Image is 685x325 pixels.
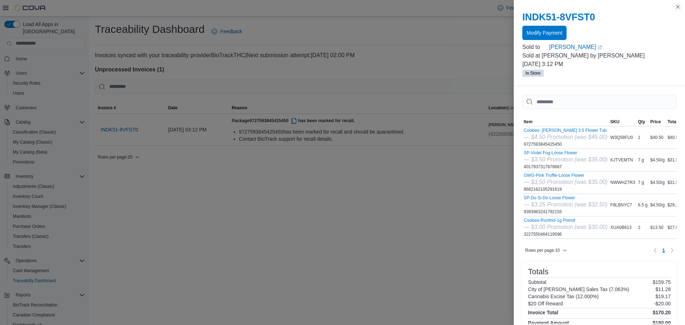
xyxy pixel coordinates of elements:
div: 2 [636,223,649,232]
a: [PERSON_NAME]External link [549,43,676,51]
span: XUA0B613 [610,225,631,230]
button: Total [666,117,682,126]
button: Cookies-Runthol-1g Preroll [524,218,608,223]
div: $40.50 [666,133,682,142]
button: Item [522,117,609,126]
h3: Totals [528,267,548,276]
span: KJTVEMTN [610,157,633,163]
p: [DATE] 3:12 PM [522,60,676,69]
button: Modify Payment [522,26,567,40]
button: Previous page [651,246,659,255]
div: — $3.50 Promotion (was $35.00) [524,155,608,164]
button: SP-Do Si Do-Loose Flower [524,195,608,200]
ul: Pagination for table: MemoryTable from EuiInMemoryTable [659,245,668,256]
div: $4.50/g [649,156,666,164]
button: Cookies- [PERSON_NAME] 3.5 Flower Tub [524,128,608,133]
div: $4.50/g [649,201,666,209]
span: Qty [638,119,645,125]
h6: $20 Off Reward [528,301,563,306]
span: Item [524,119,533,125]
span: Price [650,119,661,125]
input: This is a search bar. As you type, the results lower in the page will automatically filter. [522,95,676,109]
div: 4017937317878667 [524,150,608,170]
div: $29.25 [666,201,682,209]
div: 6.5 g [636,201,649,209]
span: Rows per page : 10 [525,247,560,253]
div: 3227550464119596 [524,218,608,237]
div: 7 g [636,178,649,187]
button: GWG-Pink Truffle-Loose Flower [524,173,608,178]
div: $40.50 [649,133,666,142]
p: $159.75 [653,279,671,285]
span: NWWHZ7R3 [610,180,635,185]
div: 9393963241792155 [524,195,608,215]
div: Sold to [522,43,548,51]
button: Rows per page:10 [522,246,570,255]
h6: Subtotal [528,279,546,285]
div: 7 g [636,156,649,164]
div: $4.50/g [649,178,666,187]
div: $27.00 [666,223,682,232]
button: Close this dialog [674,2,682,11]
h4: $170.20 [653,310,671,315]
h2: INDK51-8VFST0 [522,11,676,23]
div: $13.50 [649,223,666,232]
span: Total [668,119,678,125]
span: W3Q58FU0 [610,135,633,140]
h6: Cannabis Excise Tax (12.000%) [528,294,599,299]
div: — $3.50 Promotion (was $35.00) [524,178,608,186]
div: $31.50 [666,178,682,187]
div: 1 [636,133,649,142]
p: Sold at [PERSON_NAME] by [PERSON_NAME] [522,51,676,60]
span: SKU [610,119,619,125]
nav: Pagination for table: MemoryTable from EuiInMemoryTable [651,245,676,256]
div: — $3.00 Promotion (was $30.00) [524,223,608,231]
span: In Store [522,70,544,77]
span: Modify Payment [527,29,562,36]
div: — $4.50 Promotion (was $45.00) [524,133,608,141]
h4: Invoice Total [528,310,558,315]
span: In Store [526,70,541,76]
span: 1 [662,247,665,254]
div: $31.50 [666,156,682,164]
div: — $3.25 Promotion (was $32.50) [524,200,608,209]
button: SP-Violet Fog-Loose Flower [524,150,608,155]
p: -$20.00 [654,301,671,306]
button: Page 1 of 1 [659,245,668,256]
div: 9727593845425450 [524,128,608,147]
button: Qty [636,117,649,126]
h6: City of [PERSON_NAME] Sales Tax (7.063%) [528,286,629,292]
p: $19.17 [655,294,671,299]
svg: External link [598,45,602,50]
button: Price [649,117,666,126]
div: 8682162105291619 [524,173,608,192]
button: SKU [609,117,636,126]
p: $11.28 [655,286,671,292]
button: Next page [668,246,676,255]
span: F8LBNYC7 [610,202,632,208]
